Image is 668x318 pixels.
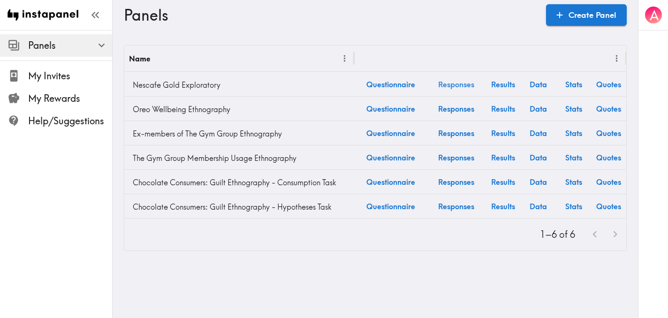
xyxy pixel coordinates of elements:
a: Responses [427,145,486,169]
a: Quotes [591,194,626,218]
button: Sort [151,51,166,66]
a: Results [486,72,521,96]
a: Questionnaire [354,145,427,169]
a: Data [521,145,556,169]
p: 1–6 of 6 [540,228,575,241]
a: Questionnaire [354,121,427,145]
span: A [650,7,659,23]
a: Stats [556,194,591,218]
a: Oreo Wellbeing Ethnography [129,100,349,119]
span: My Rewards [28,92,112,105]
a: Data [521,194,556,218]
a: Responses [427,72,486,96]
a: Quotes [591,121,626,145]
a: Stats [556,145,591,169]
a: The Gym Group Membership Usage Ethnography [129,149,349,167]
a: Chocolate Consumers: Guilt Ethnography - Consumption Task [129,173,349,192]
a: Questionnaire [354,194,427,218]
a: Stats [556,72,591,96]
a: Responses [427,121,486,145]
a: Data [521,72,556,96]
button: Menu [609,51,624,66]
a: Results [486,194,521,218]
button: Menu [337,51,352,66]
div: Name [129,54,150,63]
a: Responses [427,194,486,218]
a: Data [521,170,556,194]
a: Questionnaire [354,170,427,194]
a: Questionnaire [354,97,427,121]
a: Responses [427,97,486,121]
a: Results [486,97,521,121]
a: Results [486,145,521,169]
a: Quotes [591,72,626,96]
a: Results [486,121,521,145]
a: Create Panel [546,4,627,26]
a: Nescafe Gold Exploratory [129,76,349,94]
h3: Panels [124,6,539,24]
a: Quotes [591,170,626,194]
a: Questionnaire [354,72,427,96]
span: Help/Suggestions [28,114,112,128]
a: Stats [556,170,591,194]
a: Stats [556,121,591,145]
a: Quotes [591,145,626,169]
span: My Invites [28,69,112,83]
a: Ex-members of The Gym Group Ethnography [129,124,349,143]
button: Sort [360,51,374,66]
a: Chocolate Consumers: Guilt Ethnography - Hypotheses Task [129,197,349,216]
a: Quotes [591,97,626,121]
a: Results [486,170,521,194]
a: Data [521,97,556,121]
a: Data [521,121,556,145]
a: Stats [556,97,591,121]
span: Panels [28,39,112,52]
button: A [644,6,663,24]
a: Responses [427,170,486,194]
